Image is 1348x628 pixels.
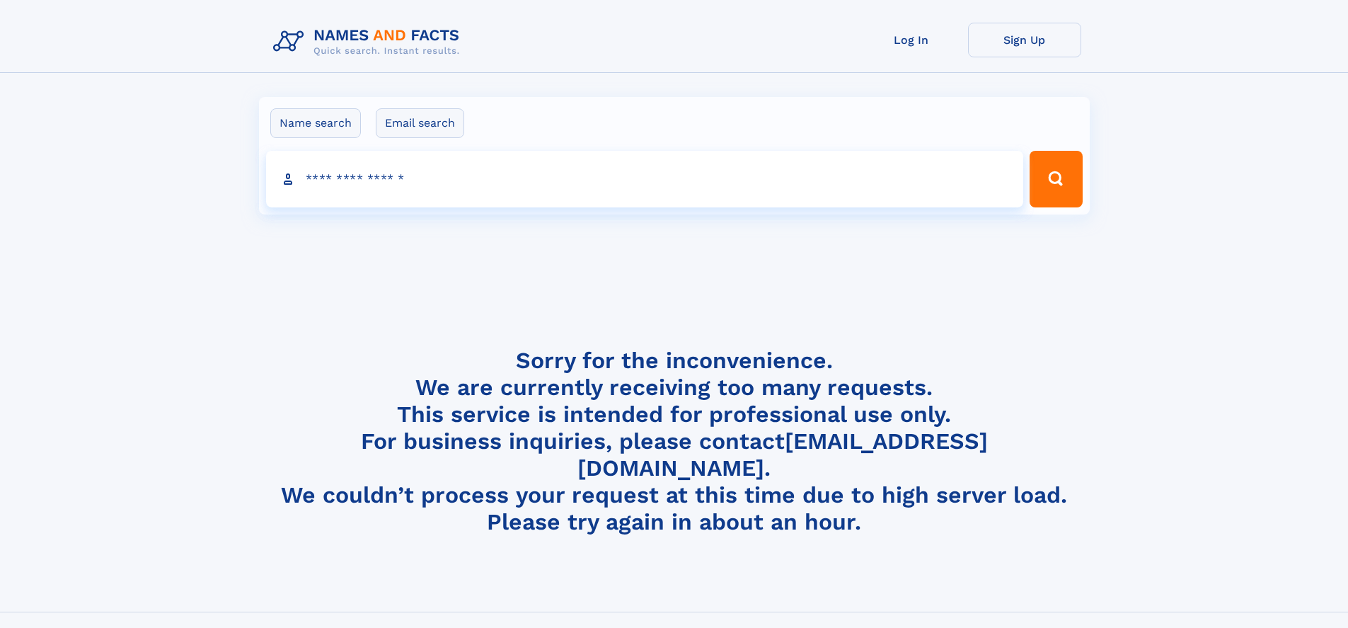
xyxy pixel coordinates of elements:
[267,347,1081,536] h4: Sorry for the inconvenience. We are currently receiving too many requests. This service is intend...
[266,151,1024,207] input: search input
[968,23,1081,57] a: Sign Up
[577,428,988,481] a: [EMAIL_ADDRESS][DOMAIN_NAME]
[855,23,968,57] a: Log In
[267,23,471,61] img: Logo Names and Facts
[376,108,464,138] label: Email search
[270,108,361,138] label: Name search
[1030,151,1082,207] button: Search Button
